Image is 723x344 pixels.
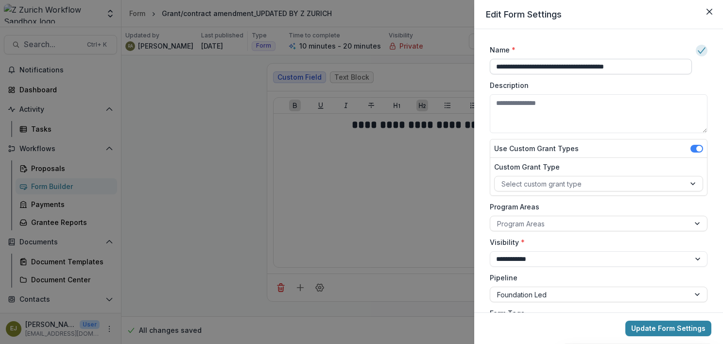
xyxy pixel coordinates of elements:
[490,273,702,283] label: Pipeline
[494,162,697,172] label: Custom Grant Type
[494,143,579,154] label: Use Custom Grant Types
[490,308,702,318] label: Form Tags
[490,202,702,212] label: Program Areas
[490,45,686,55] label: Name
[625,321,711,336] button: Update Form Settings
[490,237,702,247] label: Visibility
[702,4,717,19] button: Close
[490,80,702,90] label: Description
